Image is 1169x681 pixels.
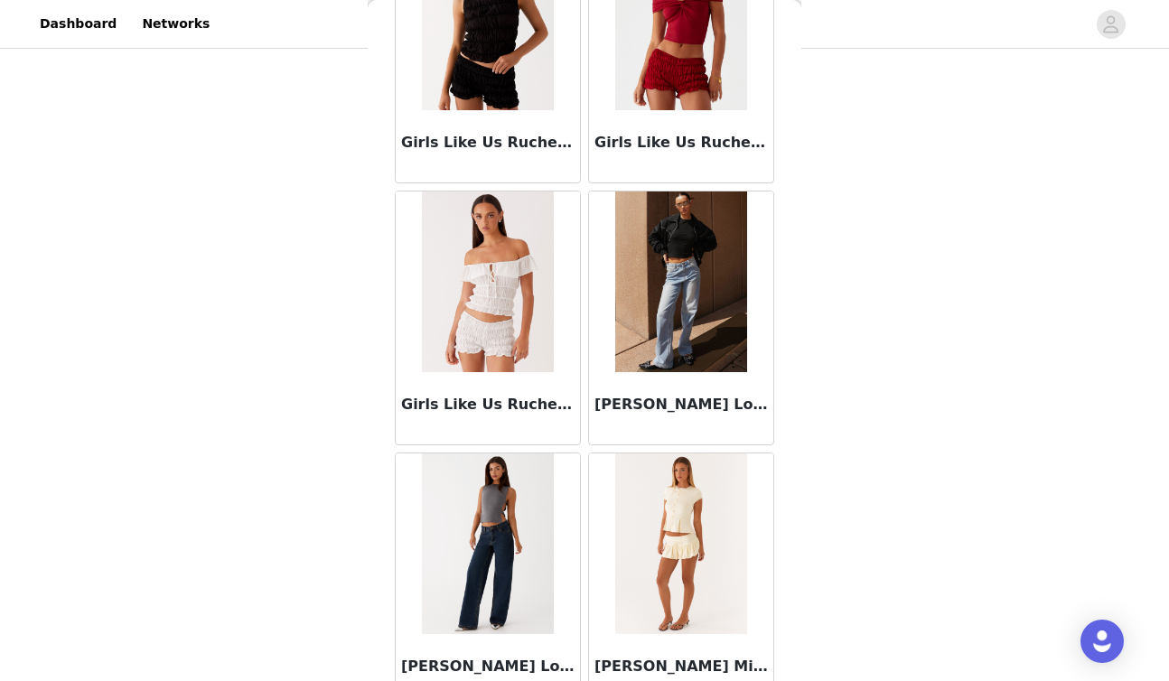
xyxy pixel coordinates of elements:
div: avatar [1102,10,1119,39]
a: Networks [131,4,220,44]
h3: [PERSON_NAME] Low Rise Denim Jeans - Washed Denim [401,656,575,677]
h3: [PERSON_NAME] Mini Skort - Lemon [594,656,768,677]
h3: Girls Like Us Ruched Mini Shorts - Maroon [594,132,768,154]
img: Girls Like Us Ruched Mini Shorts - White [422,191,553,372]
a: Dashboard [29,4,127,44]
img: Keanna Low Rise Denim Jeans - Washed Denim [422,453,553,634]
h3: [PERSON_NAME] Low Rise Denim Jeans - Light Blue [594,394,768,415]
h3: Girls Like Us Ruched Mini Shorts - White [401,394,575,415]
img: Landon Mini Skort - Lemon [615,453,746,634]
h3: Girls Like Us Ruched Mini Shorts - Black [401,132,575,154]
img: Keanna Low Rise Denim Jeans - Light Blue [615,191,746,372]
div: Open Intercom Messenger [1080,620,1124,663]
